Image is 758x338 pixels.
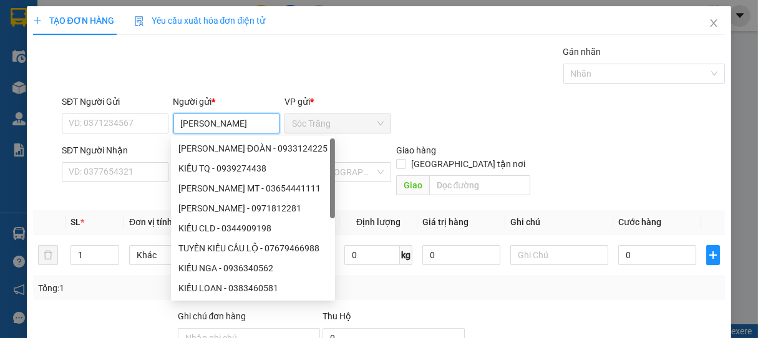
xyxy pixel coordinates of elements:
span: Giá trị hàng [422,217,469,227]
div: TUYỀN KIỀU CẦU LỘ - 07679466988 [178,241,328,255]
div: KIỀU LOAN - 0383460581 [178,281,328,295]
div: Người gửi [173,95,280,109]
div: [PERSON_NAME] - 0971812281 [178,201,328,215]
input: Dọc đường [429,175,530,195]
div: KIỀU LOAN - 0383460581 [171,278,335,298]
div: KIỀU MINH ĐOÀN - 0933124225 [171,138,335,158]
span: Thu Hộ [323,311,351,321]
label: Gán nhãn [563,47,601,57]
div: KIỀU LINH - 0971812281 [171,198,335,218]
span: Giao hàng [396,145,436,155]
button: plus [706,245,721,265]
span: plus [33,16,42,25]
label: Ghi chú đơn hàng [178,311,246,321]
div: KIỀU TQ - 0939274438 [178,162,328,175]
button: delete [38,245,58,265]
div: KIỀU NGA - 0936340562 [171,258,335,278]
button: Close [696,6,731,41]
div: Tổng: 1 [38,281,294,295]
input: 0 [422,245,500,265]
div: SĐT Người Nhận [62,143,168,157]
span: Sóc Trăng [292,114,384,133]
th: Ghi chú [505,210,613,234]
div: KIỀU CLD - 0344909198 [171,218,335,238]
span: Yêu cầu xuất hóa đơn điện tử [134,16,266,26]
span: close [709,18,719,28]
div: [PERSON_NAME] ĐOÀN - 0933124225 [178,142,328,155]
div: KIỀU CLD - 0344909198 [178,221,328,235]
div: VP gửi [284,95,391,109]
span: Khác [137,246,219,264]
div: KIỀU TQ - 0939274438 [171,158,335,178]
span: Giao [396,175,429,195]
span: [GEOGRAPHIC_DATA] tận nơi [406,157,530,171]
input: Ghi Chú [510,245,608,265]
span: SL [70,217,80,227]
div: MINH KIỀU MT - 03654441111 [171,178,335,198]
span: TẠO ĐƠN HÀNG [33,16,114,26]
div: SĐT Người Gửi [62,95,168,109]
div: [PERSON_NAME] MT - 03654441111 [178,181,328,195]
span: Đơn vị tính [129,217,176,227]
img: icon [134,16,144,26]
span: kg [400,245,412,265]
div: KIỀU NGA - 0936340562 [178,261,328,275]
div: TUYỀN KIỀU CẦU LỘ - 07679466988 [171,238,335,258]
span: Định lượng [356,217,401,227]
span: plus [707,250,720,260]
span: Cước hàng [618,217,661,227]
